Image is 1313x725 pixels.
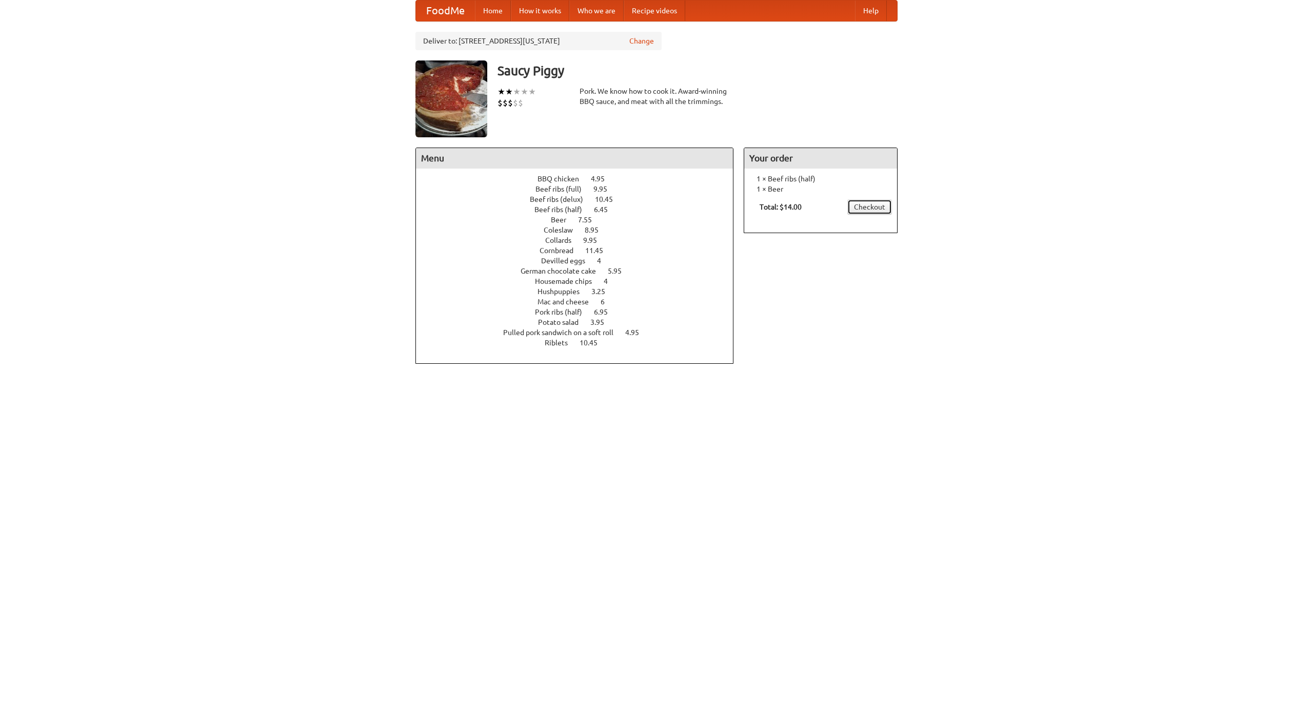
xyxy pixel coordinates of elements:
li: ★ [513,86,521,97]
a: Help [855,1,887,21]
span: Beef ribs (half) [534,205,592,214]
span: Cornbread [540,246,584,255]
a: Cornbread 11.45 [540,246,622,255]
span: 5.95 [608,267,632,275]
a: Beef ribs (full) 9.95 [535,185,626,193]
a: Pork ribs (half) 6.95 [535,308,627,316]
span: Coleslaw [544,226,583,234]
a: Collards 9.95 [545,236,616,244]
span: Hushpuppies [538,287,590,296]
span: Beef ribs (full) [535,185,592,193]
span: 7.55 [578,216,602,224]
a: Mac and cheese 6 [538,298,624,306]
b: Total: $14.00 [760,203,802,211]
img: angular.jpg [415,60,487,137]
a: BBQ chicken 4.95 [538,175,624,183]
a: Home [475,1,511,21]
span: 9.95 [593,185,618,193]
span: Collards [545,236,582,244]
li: $ [498,97,503,109]
a: Recipe videos [624,1,685,21]
a: Who we are [569,1,624,21]
li: $ [513,97,518,109]
h4: Your order [744,148,897,169]
li: ★ [521,86,528,97]
span: 6 [601,298,615,306]
span: 6.45 [594,205,618,214]
span: 8.95 [585,226,609,234]
div: Deliver to: [STREET_ADDRESS][US_STATE] [415,32,662,50]
a: Pulled pork sandwich on a soft roll 4.95 [503,328,658,337]
span: Devilled eggs [541,257,595,265]
span: Beef ribs (delux) [530,195,593,203]
span: Pulled pork sandwich on a soft roll [503,328,624,337]
span: Riblets [545,339,578,347]
span: BBQ chicken [538,175,589,183]
div: Pork. We know how to cook it. Award-winning BBQ sauce, and meat with all the trimmings. [580,86,733,107]
a: Potato salad 3.95 [538,318,623,326]
h3: Saucy Piggy [498,60,898,81]
a: Devilled eggs 4 [541,257,620,265]
span: Potato salad [538,318,589,326]
span: Housemade chips [535,277,602,285]
h4: Menu [416,148,733,169]
li: $ [503,97,508,109]
a: Hushpuppies 3.25 [538,287,624,296]
a: Coleslaw 8.95 [544,226,618,234]
span: 3.25 [591,287,615,296]
span: 4.95 [625,328,649,337]
li: ★ [498,86,505,97]
span: 9.95 [583,236,607,244]
span: 4 [597,257,611,265]
a: Housemade chips 4 [535,277,627,285]
span: Mac and cheese [538,298,599,306]
li: ★ [505,86,513,97]
li: $ [518,97,523,109]
span: 4 [604,277,618,285]
span: Pork ribs (half) [535,308,592,316]
a: Checkout [847,199,892,215]
span: 3.95 [590,318,614,326]
span: 4.95 [591,175,615,183]
li: 1 × Beer [749,184,892,194]
li: ★ [528,86,536,97]
li: 1 × Beef ribs (half) [749,174,892,184]
span: 10.45 [595,195,623,203]
a: Riblets 10.45 [545,339,616,347]
span: German chocolate cake [521,267,606,275]
a: FoodMe [416,1,475,21]
a: How it works [511,1,569,21]
a: Beer 7.55 [551,216,611,224]
li: $ [508,97,513,109]
a: Beef ribs (half) 6.45 [534,205,627,214]
a: Beef ribs (delux) 10.45 [530,195,632,203]
span: Beer [551,216,576,224]
a: Change [629,36,654,46]
span: 10.45 [580,339,608,347]
span: 11.45 [585,246,613,255]
a: German chocolate cake 5.95 [521,267,641,275]
span: 6.95 [594,308,618,316]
